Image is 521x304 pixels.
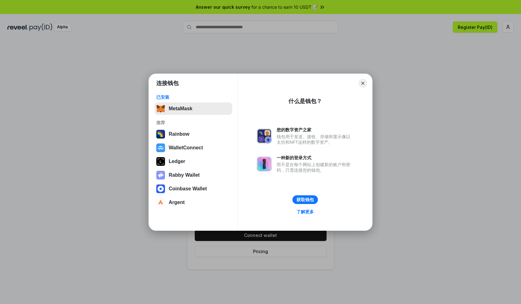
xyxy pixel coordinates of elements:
[156,130,165,138] img: svg+xml,%3Csvg%20width%3D%22120%22%20height%3D%22120%22%20viewBox%3D%220%200%20120%20120%22%20fil...
[277,155,354,161] div: 一种新的登录方式
[154,102,232,115] button: MetaMask
[154,196,232,209] button: Argent
[156,171,165,179] img: svg+xml,%3Csvg%20xmlns%3D%22http%3A%2F%2Fwww.w3.org%2F2000%2Fsvg%22%20fill%3D%22none%22%20viewBox...
[277,134,354,145] div: 钱包用于发送、接收、存储和显示像以太坊和NFT这样的数字资产。
[296,197,314,202] div: 获取钱包
[257,157,272,171] img: svg+xml,%3Csvg%20xmlns%3D%22http%3A%2F%2Fwww.w3.org%2F2000%2Fsvg%22%20fill%3D%22none%22%20viewBox...
[288,98,322,105] div: 什么是钱包？
[156,143,165,152] img: svg+xml,%3Csvg%20width%3D%2228%22%20height%3D%2228%22%20viewBox%3D%220%200%2028%2028%22%20fill%3D...
[154,155,232,168] button: Ledger
[293,208,318,216] a: 了解更多
[156,120,230,125] div: 推荐
[257,129,272,143] img: svg+xml,%3Csvg%20xmlns%3D%22http%3A%2F%2Fwww.w3.org%2F2000%2Fsvg%22%20fill%3D%22none%22%20viewBox...
[154,169,232,181] button: Rabby Wallet
[156,184,165,193] img: svg+xml,%3Csvg%20width%3D%2228%22%20height%3D%2228%22%20viewBox%3D%220%200%2028%2028%22%20fill%3D...
[156,104,165,113] img: svg+xml,%3Csvg%20fill%3D%22none%22%20height%3D%2233%22%20viewBox%3D%220%200%2035%2033%22%20width%...
[292,195,318,204] button: 获取钱包
[156,157,165,166] img: svg+xml,%3Csvg%20xmlns%3D%22http%3A%2F%2Fwww.w3.org%2F2000%2Fsvg%22%20width%3D%2228%22%20height%3...
[154,142,232,154] button: WalletConnect
[296,209,314,215] div: 了解更多
[156,94,230,100] div: 已安装
[169,172,200,178] div: Rabby Wallet
[277,162,354,173] div: 而不是在每个网站上创建新的账户和密码，只需连接您的钱包。
[169,186,207,192] div: Coinbase Wallet
[154,128,232,140] button: Rainbow
[169,159,185,164] div: Ledger
[169,131,189,137] div: Rainbow
[169,200,185,205] div: Argent
[358,79,367,88] button: Close
[154,183,232,195] button: Coinbase Wallet
[169,145,203,151] div: WalletConnect
[156,198,165,207] img: svg+xml,%3Csvg%20width%3D%2228%22%20height%3D%2228%22%20viewBox%3D%220%200%2028%2028%22%20fill%3D...
[277,127,354,133] div: 您的数字资产之家
[169,106,192,111] div: MetaMask
[156,79,179,87] h1: 连接钱包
